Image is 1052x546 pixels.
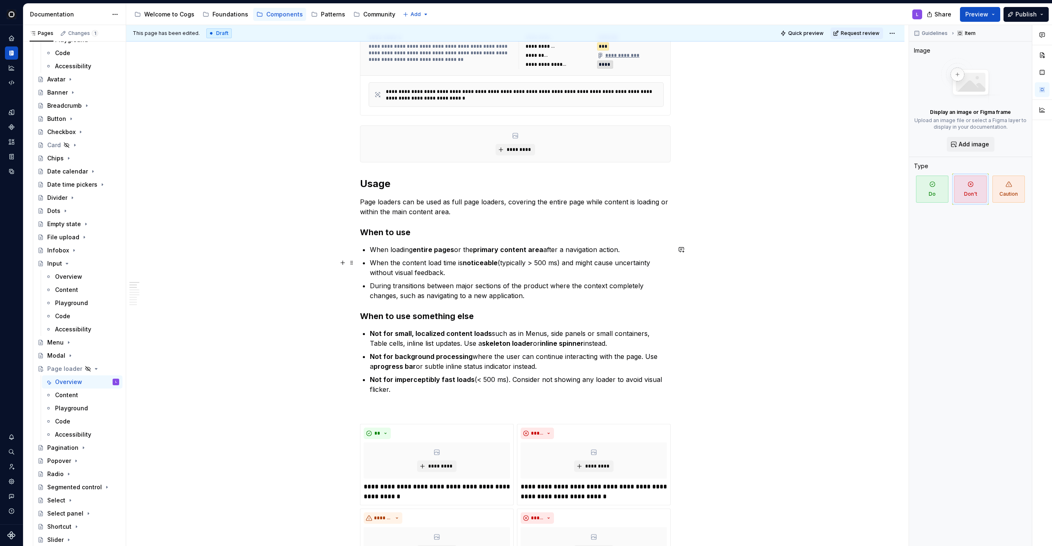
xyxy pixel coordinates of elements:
[360,227,671,238] h3: When to use
[914,46,930,55] div: Image
[34,191,122,204] a: Divider
[965,10,988,19] span: Preview
[370,329,492,338] strong: Not for small, localized content loads
[914,174,950,205] button: Do
[47,128,76,136] div: Checkbox
[34,204,122,217] a: Dots
[199,8,251,21] a: Foundations
[34,467,122,481] a: Radio
[321,10,345,19] div: Patterns
[947,137,994,152] button: Add image
[55,325,91,333] div: Accessibility
[930,109,1011,116] p: Display an image or Figma frame
[5,135,18,148] a: Assets
[990,174,1027,205] button: Caution
[916,11,918,18] div: L
[540,339,584,347] strong: inline spinner
[47,536,64,544] div: Slider
[841,30,879,37] span: Request review
[47,220,81,228] div: Empty state
[42,270,122,283] a: Overview
[5,165,18,178] a: Data sources
[55,273,82,281] div: Overview
[47,207,60,215] div: Dots
[34,362,122,375] a: Page loader
[413,245,454,254] strong: entire pages
[360,197,671,217] p: Page loaders can be used as full page loaders, covering the entire page while content is loading ...
[922,30,948,37] span: Guidelines
[47,246,69,254] div: Infobox
[47,194,67,202] div: Divider
[47,167,88,176] div: Date calendar
[42,296,122,310] a: Playground
[42,46,122,60] a: Code
[308,8,348,21] a: Patterns
[42,402,122,415] a: Playground
[34,349,122,362] a: Modal
[55,49,70,57] div: Code
[400,9,431,20] button: Add
[47,483,102,491] div: Segmented control
[47,115,66,123] div: Button
[5,150,18,163] a: Storybook stories
[55,312,70,320] div: Code
[5,46,18,60] a: Documentation
[363,10,395,19] div: Community
[34,165,122,178] a: Date calendar
[34,441,122,454] a: Pagination
[47,233,79,241] div: File upload
[788,30,824,37] span: Quick preview
[68,30,98,37] div: Changes
[47,523,72,531] div: Shortcut
[5,106,18,119] div: Design tokens
[911,28,951,39] button: Guidelines
[47,141,61,149] div: Card
[42,323,122,336] a: Accessibility
[34,494,122,507] a: Select
[5,475,18,488] a: Settings
[34,125,122,139] a: Checkbox
[370,258,671,278] p: When the content load time is (typically > 500 ms) and might cause uncertainty without visual fee...
[34,231,122,244] a: File upload
[47,338,64,347] div: Menu
[7,531,16,539] svg: Supernova Logo
[42,283,122,296] a: Content
[5,430,18,444] button: Notifications
[360,310,671,322] h3: When to use something else
[47,444,78,452] div: Pagination
[1015,10,1037,19] span: Publish
[5,120,18,134] a: Components
[42,60,122,73] a: Accessibility
[5,32,18,45] div: Home
[47,509,83,518] div: Select panel
[7,9,16,19] img: 293001da-8814-4710-858c-a22b548e5d5c.png
[831,28,883,39] button: Request review
[34,257,122,270] a: Input
[34,152,122,165] a: Chips
[55,417,70,426] div: Code
[914,162,928,170] div: Type
[47,365,82,373] div: Page loader
[914,117,1027,130] p: Upload an image file or select a Figma layer to display in your documentation.
[959,140,989,148] span: Add image
[374,362,416,370] strong: progress bar
[42,415,122,428] a: Code
[960,7,1000,22] button: Preview
[34,112,122,125] a: Button
[253,8,306,21] a: Components
[55,62,91,70] div: Accessibility
[5,76,18,89] div: Code automation
[55,378,82,386] div: Overview
[360,177,671,190] h2: Usage
[1004,7,1049,22] button: Publish
[370,352,473,361] strong: Not for background processing
[5,490,18,503] button: Contact support
[350,8,399,21] a: Community
[463,259,498,267] strong: noticeable
[5,460,18,473] a: Invite team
